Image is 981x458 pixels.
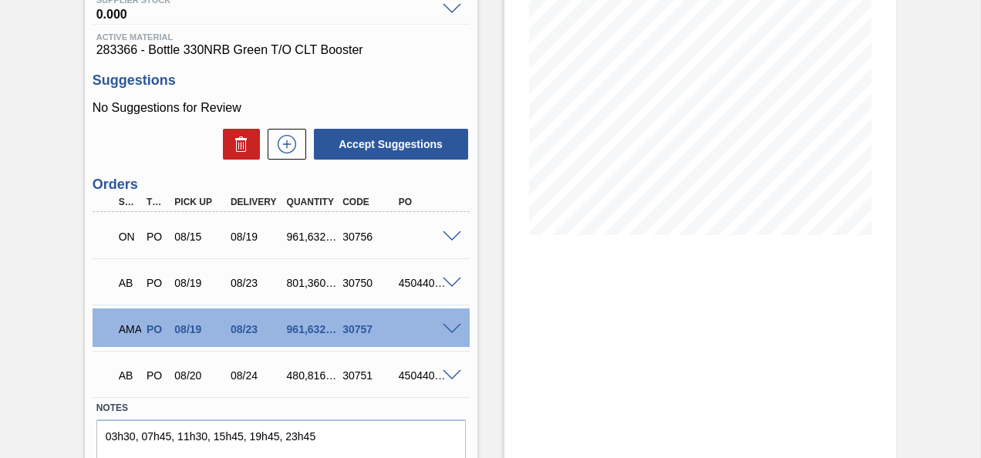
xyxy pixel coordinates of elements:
[115,266,141,300] div: Awaiting Pick Up
[227,231,287,243] div: 08/19/2025
[170,231,231,243] div: 08/15/2025
[339,197,399,207] div: Code
[115,312,141,346] div: Awaiting Manager Approval
[260,129,306,160] div: New suggestion
[339,369,399,382] div: 30751
[96,5,435,20] span: 0.000
[143,231,169,243] div: Purchase order
[227,197,287,207] div: Delivery
[143,369,169,382] div: Purchase order
[227,369,287,382] div: 08/24/2025
[143,323,169,335] div: Purchase order
[115,220,141,254] div: Negotiating Order
[170,323,231,335] div: 08/19/2025
[96,32,466,42] span: Active Material
[119,277,137,289] p: AB
[96,397,466,419] label: Notes
[119,231,137,243] p: ON
[339,277,399,289] div: 30750
[314,129,468,160] button: Accept Suggestions
[283,323,343,335] div: 961,632.000
[283,277,343,289] div: 801,360.000
[170,197,231,207] div: Pick up
[170,369,231,382] div: 08/20/2025
[143,277,169,289] div: Purchase order
[96,43,466,57] span: 283366 - Bottle 330NRB Green T/O CLT Booster
[170,277,231,289] div: 08/19/2025
[93,72,470,89] h3: Suggestions
[227,323,287,335] div: 08/23/2025
[339,323,399,335] div: 30757
[227,277,287,289] div: 08/23/2025
[395,369,455,382] div: 4504409557
[143,197,169,207] div: Type
[93,177,470,193] h3: Orders
[339,231,399,243] div: 30756
[115,197,141,207] div: Step
[395,197,455,207] div: PO
[93,101,470,115] p: No Suggestions for Review
[119,369,137,382] p: AB
[119,323,137,335] p: AMA
[115,359,141,392] div: Awaiting Pick Up
[395,277,455,289] div: 4504409555
[283,369,343,382] div: 480,816.000
[283,231,343,243] div: 961,632.000
[306,127,470,161] div: Accept Suggestions
[215,129,260,160] div: Delete Suggestions
[283,197,343,207] div: Quantity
